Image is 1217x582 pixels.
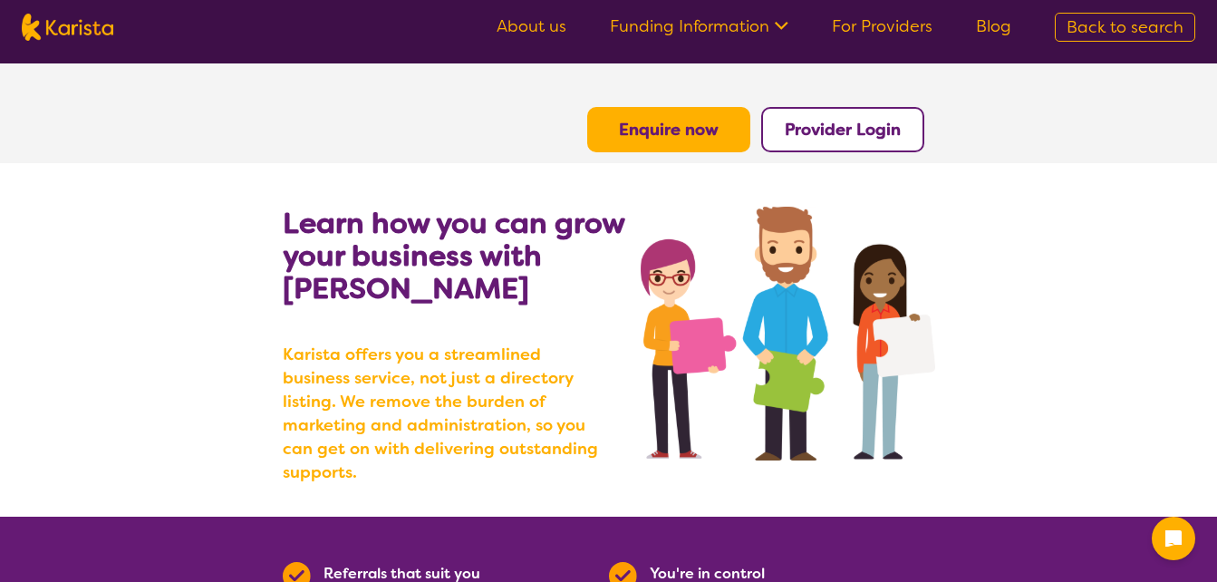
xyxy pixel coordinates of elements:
span: Back to search [1067,16,1183,38]
a: Blog [976,15,1011,37]
button: Enquire now [587,107,750,152]
a: Funding Information [610,15,788,37]
img: Karista logo [22,14,113,41]
a: About us [497,15,566,37]
img: grow your business with Karista [641,207,934,461]
b: Karista offers you a streamlined business service, not just a directory listing. We remove the bu... [283,343,609,484]
a: For Providers [832,15,932,37]
button: Provider Login [761,107,924,152]
b: Learn how you can grow your business with [PERSON_NAME] [283,204,624,307]
a: Provider Login [785,119,901,141]
a: Back to search [1055,13,1195,42]
a: Enquire now [619,119,719,141]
